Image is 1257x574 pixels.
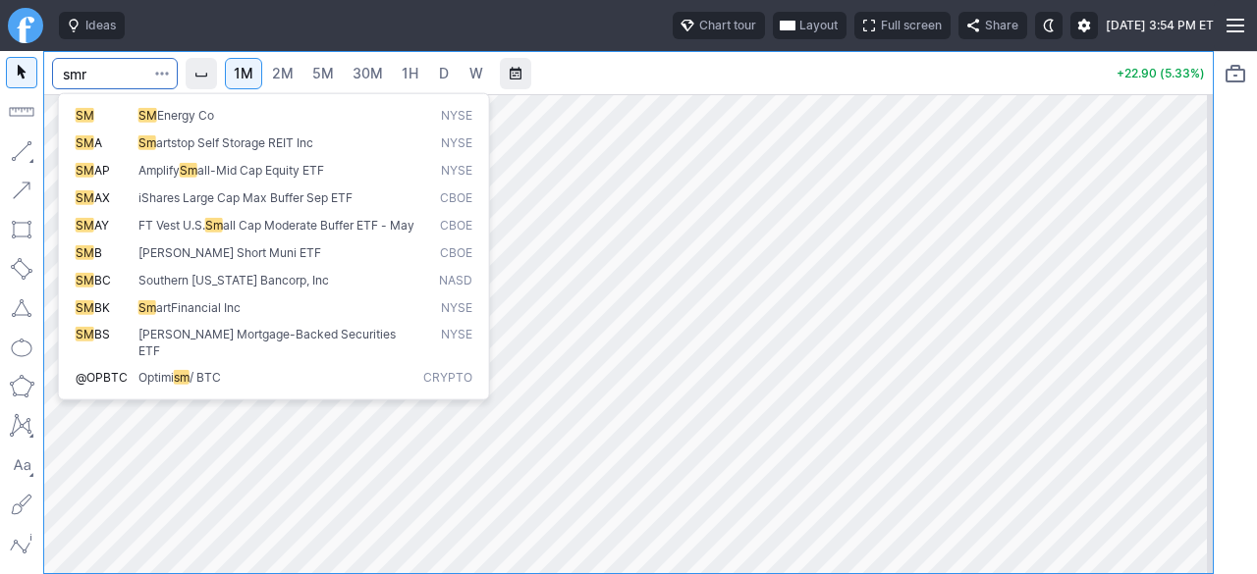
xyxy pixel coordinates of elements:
[76,162,94,177] span: SM
[6,96,37,128] button: Measure
[94,134,102,149] span: A
[138,162,180,177] span: Amplify
[469,65,483,81] span: W
[94,327,110,341] span: BS
[138,217,205,232] span: FT Vest U.S.
[854,12,951,39] button: Full screen
[272,65,294,81] span: 2M
[59,12,125,39] button: Ideas
[148,58,176,89] button: Search
[76,299,94,314] span: SM
[205,217,223,232] span: Sm
[6,410,37,442] button: XABCD
[138,299,156,314] span: Sm
[234,65,253,81] span: 1M
[76,244,94,259] span: SM
[439,272,472,288] span: NASD
[76,107,94,122] span: SM
[1035,12,1063,39] button: Toggle dark mode
[440,217,472,234] span: CBOE
[190,369,221,384] span: / BTC
[773,12,847,39] button: Layout
[180,162,197,177] span: Sm
[440,244,472,260] span: CBOE
[197,162,324,177] span: all-Mid Cap Equity ETF
[441,162,472,179] span: NYSE
[138,369,174,384] span: Optimi
[156,134,313,149] span: artstop Self Storage REIT Inc
[439,65,449,81] span: D
[138,134,156,149] span: Sm
[186,58,217,89] button: Interval
[52,58,178,89] input: Search
[353,65,383,81] span: 30M
[223,217,414,232] span: all Cap Moderate Buffer ETF - May
[94,217,109,232] span: AY
[94,162,110,177] span: AP
[138,244,321,259] span: [PERSON_NAME] Short Muni ETF
[263,58,302,89] a: 2M
[94,299,110,314] span: BK
[985,16,1018,35] span: Share
[138,107,157,122] span: SM
[423,369,472,386] span: Crypto
[393,58,427,89] a: 1H
[6,371,37,402] button: Polygon
[699,16,756,35] span: Chart tour
[174,369,190,384] span: sm
[428,58,460,89] a: D
[94,189,110,204] span: AX
[94,272,111,287] span: BC
[6,135,37,167] button: Line
[76,272,94,287] span: SM
[344,58,392,89] a: 30M
[799,16,838,35] span: Layout
[303,58,343,89] a: 5M
[500,58,531,89] button: Range
[157,107,214,122] span: Energy Co
[1106,16,1214,35] span: [DATE] 3:54 PM ET
[6,449,37,481] button: Text
[881,16,942,35] span: Full screen
[6,332,37,363] button: Ellipse
[441,134,472,151] span: NYSE
[138,272,329,287] span: Southern [US_STATE] Bancorp, Inc
[1070,12,1098,39] button: Settings
[138,327,396,358] span: [PERSON_NAME] Mortgage-Backed Securities ETF
[76,134,94,149] span: SM
[58,93,490,400] div: Search
[6,253,37,285] button: Rotated rectangle
[461,58,492,89] a: W
[6,292,37,324] button: Triangle
[138,189,353,204] span: iShares Large Cap Max Buffer Sep ETF
[6,175,37,206] button: Arrow
[6,489,37,520] button: Brush
[312,65,334,81] span: 5M
[76,189,94,204] span: SM
[958,12,1027,39] button: Share
[76,369,128,384] span: @OPBTC
[156,299,241,314] span: artFinancial Inc
[6,57,37,88] button: Mouse
[441,299,472,316] span: NYSE
[1117,68,1205,79] p: +22.90 (5.33%)
[6,214,37,245] button: Rectangle
[8,8,43,43] a: Finviz.com
[76,217,94,232] span: SM
[402,65,418,81] span: 1H
[94,244,102,259] span: B
[441,107,472,124] span: NYSE
[6,528,37,559] button: Elliott waves
[76,327,94,341] span: SM
[673,12,765,39] button: Chart tour
[85,16,116,35] span: Ideas
[225,58,262,89] a: 1M
[1220,58,1251,89] button: Portfolio watchlist
[441,327,472,359] span: NYSE
[440,189,472,206] span: CBOE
